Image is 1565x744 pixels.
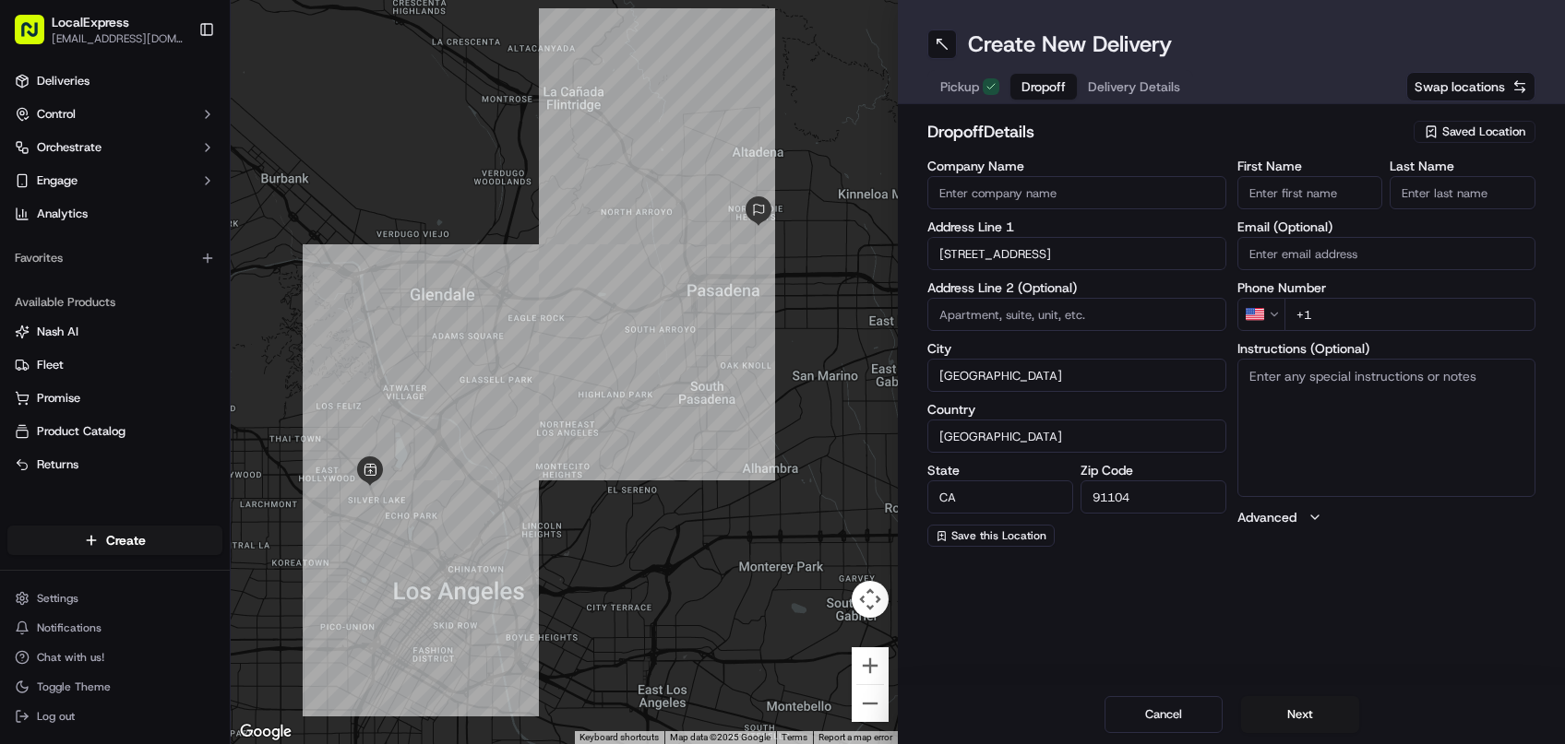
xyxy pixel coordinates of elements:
label: Phone Number [1237,281,1536,294]
a: Returns [15,456,215,473]
button: Map camera controls [852,581,889,618]
div: 📗 [18,414,33,429]
input: Enter state [927,480,1073,514]
span: [PERSON_NAME] [57,286,149,301]
input: Got a question? Start typing here... [48,119,332,138]
img: Nash [18,18,55,55]
a: 💻API Documentation [149,405,304,438]
input: Apartment, suite, unit, etc. [927,298,1226,331]
span: Orchestrate [37,139,102,156]
input: Enter city [927,359,1226,392]
a: Report a map error [818,732,892,742]
span: Nash AI [37,324,78,340]
label: Advanced [1237,508,1296,526]
span: Settings [37,591,78,606]
button: Swap locations [1406,72,1535,101]
input: Enter email address [1237,237,1536,270]
button: Save this Location [927,525,1055,547]
button: Toggle Theme [7,674,222,700]
a: Terms (opens in new tab) [782,732,807,742]
label: Zip Code [1081,464,1226,477]
span: Log out [37,709,75,724]
span: Fleet [37,357,64,373]
button: LocalExpress [52,13,129,31]
img: 1736555255976-a54dd68f-1ca7-489b-9aae-adbdc363a1c4 [37,287,52,301]
label: Company Name [927,159,1226,172]
input: Enter last name [1390,176,1535,209]
label: Instructions (Optional) [1237,342,1536,355]
span: Promise [37,390,80,407]
button: Orchestrate [7,133,222,162]
span: Swap locations [1415,77,1505,96]
input: Enter first name [1237,176,1383,209]
label: First Name [1237,159,1383,172]
span: Product Catalog [37,423,125,440]
span: Save this Location [951,528,1046,543]
a: Deliveries [7,66,222,96]
button: Start new chat [314,182,336,204]
span: Control [37,106,76,123]
button: See all [286,236,336,258]
span: Create [106,531,146,549]
input: Enter zip code [1081,480,1226,514]
button: Advanced [1237,508,1536,526]
div: Past conversations [18,240,124,254]
span: Knowledge Base [37,412,141,431]
div: Available Products [7,288,222,317]
a: Product Catalog [15,423,215,440]
span: • [153,286,160,301]
button: LocalExpress[EMAIL_ADDRESS][DOMAIN_NAME] [7,7,191,52]
span: Toggle Theme [37,679,111,694]
div: We're available if you need us! [83,195,254,209]
span: Chat with us! [37,650,104,665]
button: Fleet [7,350,222,380]
input: Enter company name [927,176,1226,209]
img: George K [18,318,48,348]
button: Nash AI [7,317,222,347]
a: Open this area in Google Maps (opens a new window) [235,720,296,744]
a: Promise [15,390,215,407]
button: Settings [7,585,222,611]
span: Dropoff [1021,77,1066,96]
span: [PERSON_NAME] [57,336,149,350]
div: Favorites [7,243,222,273]
a: Nash AI [15,324,215,340]
a: 📗Knowledge Base [11,405,149,438]
button: Cancel [1105,696,1223,733]
label: Country [927,403,1226,416]
a: Fleet [15,357,215,373]
h2: dropoff Details [927,119,1403,145]
label: Last Name [1390,159,1535,172]
span: Notifications [37,620,102,635]
input: Enter country [927,419,1226,453]
img: 1756434665150-4e636765-6d04-44f2-b13a-1d7bbed723a0 [39,176,72,209]
span: API Documentation [174,412,296,431]
img: Google [235,720,296,744]
button: [EMAIL_ADDRESS][DOMAIN_NAME] [52,31,184,46]
div: Start new chat [83,176,303,195]
button: Chat with us! [7,644,222,670]
button: Keyboard shortcuts [579,731,659,744]
a: Analytics [7,199,222,229]
button: Zoom in [852,647,889,684]
span: Pylon [184,457,223,471]
img: 1736555255976-a54dd68f-1ca7-489b-9aae-adbdc363a1c4 [18,176,52,209]
button: Next [1241,696,1359,733]
div: 💻 [156,414,171,429]
label: Address Line 1 [927,220,1226,233]
span: Deliveries [37,73,90,89]
p: Welcome 👋 [18,74,336,103]
button: Promise [7,384,222,413]
button: Engage [7,166,222,195]
button: Control [7,100,222,129]
span: [DATE] [163,286,201,301]
label: Email (Optional) [1237,220,1536,233]
img: Joseph V. [18,268,48,298]
span: Saved Location [1442,124,1525,140]
button: Product Catalog [7,417,222,446]
label: State [927,464,1073,477]
label: City [927,342,1226,355]
h1: Create New Delivery [968,30,1172,59]
button: Log out [7,703,222,729]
